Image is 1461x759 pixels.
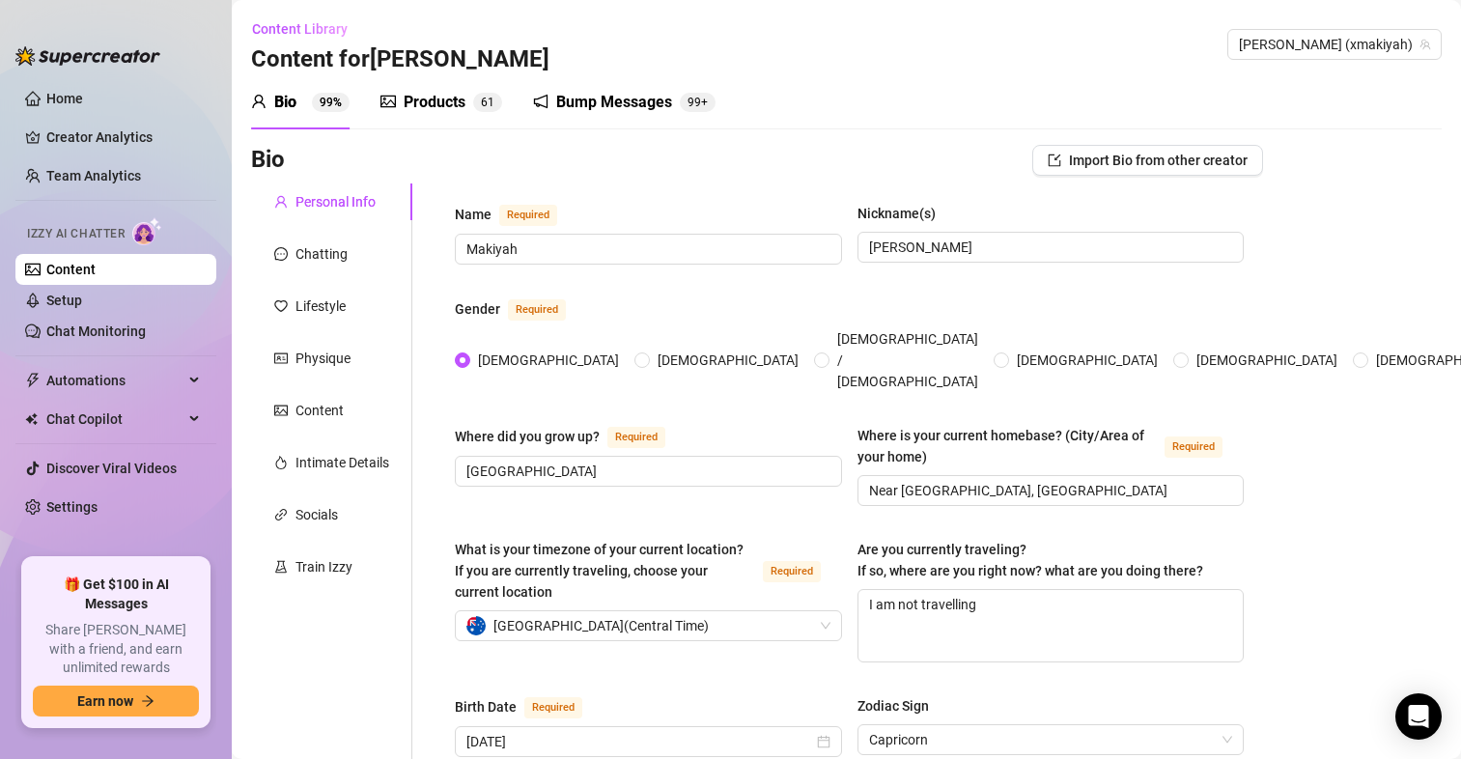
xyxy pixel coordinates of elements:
[1419,39,1431,50] span: team
[274,351,288,365] span: idcard
[473,93,502,112] sup: 61
[455,425,687,448] label: Where did you grow up?
[274,195,288,209] span: user
[46,91,83,106] a: Home
[466,731,813,752] input: Birth Date
[1395,693,1442,740] div: Open Intercom Messenger
[455,542,744,600] span: What is your timezone of your current location? If you are currently traveling, choose your curre...
[455,203,578,226] label: Name
[455,204,492,225] div: Name
[295,348,351,369] div: Physique
[1165,436,1222,458] span: Required
[481,96,488,109] span: 6
[15,46,160,66] img: logo-BBDzfeDw.svg
[466,239,827,260] input: Name
[295,191,376,212] div: Personal Info
[493,611,709,640] span: [GEOGRAPHIC_DATA] ( Central Time )
[455,695,604,718] label: Birth Date
[25,373,41,388] span: thunderbolt
[295,556,352,577] div: Train Izzy
[46,168,141,183] a: Team Analytics
[295,504,338,525] div: Socials
[46,461,177,476] a: Discover Viral Videos
[380,94,396,109] span: picture
[499,205,557,226] span: Required
[607,427,665,448] span: Required
[1239,30,1430,59] span: maki (xmakiyah)
[252,21,348,37] span: Content Library
[857,695,942,717] label: Zodiac Sign
[1189,350,1345,371] span: [DEMOGRAPHIC_DATA]
[466,461,827,482] input: Where did you grow up?
[556,91,672,114] div: Bump Messages
[132,217,162,245] img: AI Chatter
[274,91,296,114] div: Bio
[869,480,1229,501] input: Where is your current homebase? (City/Area of your home)
[869,725,1233,754] span: Capricorn
[508,299,566,321] span: Required
[77,693,133,709] span: Earn now
[488,96,494,109] span: 1
[274,299,288,313] span: heart
[858,590,1244,661] textarea: I am not travelling
[1032,145,1263,176] button: Import Bio from other creator
[251,94,267,109] span: user
[857,425,1245,467] label: Where is your current homebase? (City/Area of your home)
[46,365,183,396] span: Automations
[274,247,288,261] span: message
[46,404,183,435] span: Chat Copilot
[829,328,986,392] span: [DEMOGRAPHIC_DATA] / [DEMOGRAPHIC_DATA]
[763,561,821,582] span: Required
[251,145,285,176] h3: Bio
[251,14,363,44] button: Content Library
[404,91,465,114] div: Products
[650,350,806,371] span: [DEMOGRAPHIC_DATA]
[46,262,96,277] a: Content
[274,560,288,574] span: experiment
[857,203,949,224] label: Nickname(s)
[274,508,288,521] span: link
[466,616,486,635] img: au
[470,350,627,371] span: [DEMOGRAPHIC_DATA]
[857,203,936,224] div: Nickname(s)
[1069,153,1248,168] span: Import Bio from other creator
[524,697,582,718] span: Required
[455,426,600,447] div: Where did you grow up?
[33,576,199,613] span: 🎁 Get $100 in AI Messages
[857,425,1158,467] div: Where is your current homebase? (City/Area of your home)
[869,237,1229,258] input: Nickname(s)
[1009,350,1166,371] span: [DEMOGRAPHIC_DATA]
[455,297,587,321] label: Gender
[455,696,517,717] div: Birth Date
[533,94,548,109] span: notification
[857,542,1203,578] span: Are you currently traveling? If so, where are you right now? what are you doing there?
[1048,154,1061,167] span: import
[312,93,350,112] sup: 99%
[251,44,549,75] h3: Content for [PERSON_NAME]
[25,412,38,426] img: Chat Copilot
[857,695,929,717] div: Zodiac Sign
[46,323,146,339] a: Chat Monitoring
[141,694,155,708] span: arrow-right
[46,122,201,153] a: Creator Analytics
[46,499,98,515] a: Settings
[680,93,716,112] sup: 100
[274,404,288,417] span: picture
[46,293,82,308] a: Setup
[455,298,500,320] div: Gender
[274,456,288,469] span: fire
[295,400,344,421] div: Content
[295,452,389,473] div: Intimate Details
[27,225,125,243] span: Izzy AI Chatter
[33,686,199,717] button: Earn nowarrow-right
[33,621,199,678] span: Share [PERSON_NAME] with a friend, and earn unlimited rewards
[295,295,346,317] div: Lifestyle
[295,243,348,265] div: Chatting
